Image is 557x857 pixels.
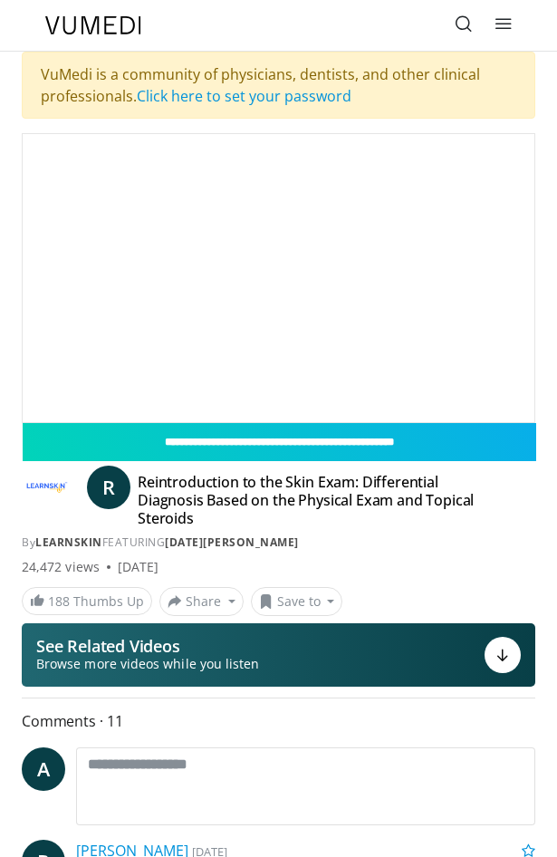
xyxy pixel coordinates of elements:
a: LearnSkin [35,534,102,550]
h4: Reintroduction to the Skin Exam: Differential Diagnosis Based on the Physical Exam and Topical St... [138,473,500,527]
a: Click here to set your password [137,86,351,106]
span: Browse more videos while you listen [36,655,259,673]
p: See Related Videos [36,637,259,655]
span: 188 [48,592,70,610]
span: Comments 11 [22,709,535,733]
div: [DATE] [118,558,158,576]
img: VuMedi Logo [45,16,141,34]
button: Share [159,587,244,616]
button: Save to [251,587,343,616]
img: LearnSkin [22,473,72,502]
video-js: Video Player [23,134,534,422]
a: 188 Thumbs Up [22,587,152,615]
div: By FEATURING [22,534,535,551]
a: R [87,466,130,509]
span: 24,472 views [22,558,100,576]
a: A [22,747,65,791]
a: [DATE][PERSON_NAME] [165,534,299,550]
button: See Related Videos Browse more videos while you listen [22,623,535,687]
div: VuMedi is a community of physicians, dentists, and other clinical professionals. [22,52,535,119]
